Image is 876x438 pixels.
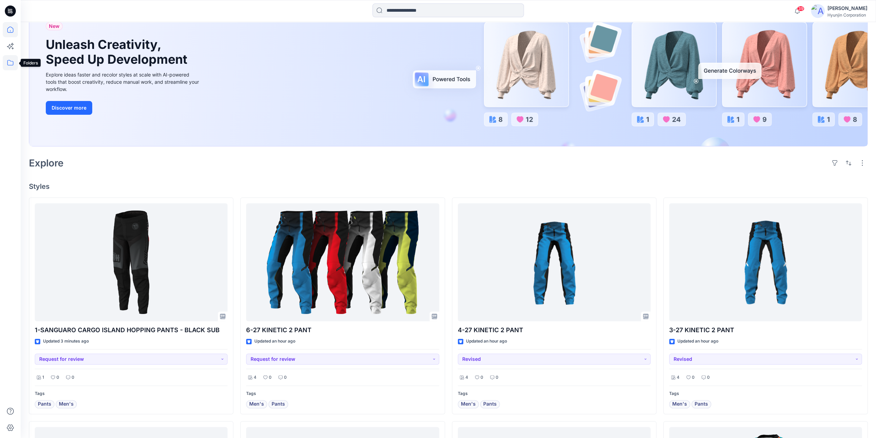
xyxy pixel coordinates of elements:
[466,338,507,345] p: Updated an hour ago
[49,22,60,30] span: New
[811,4,825,18] img: avatar
[461,400,476,408] span: Men's
[46,71,201,93] div: Explore ideas faster and recolor styles at scale with AI-powered tools that boost creativity, red...
[797,6,804,11] span: 39
[672,400,687,408] span: Men's
[43,338,89,345] p: Updated 3 minutes ago
[249,400,264,408] span: Men's
[254,338,295,345] p: Updated an hour ago
[38,400,51,408] span: Pants
[56,374,59,381] p: 0
[677,338,718,345] p: Updated an hour ago
[46,101,201,115] a: Discover more
[827,4,867,12] div: [PERSON_NAME]
[483,400,497,408] span: Pants
[254,374,256,381] p: 4
[284,374,287,381] p: 0
[35,390,228,397] p: Tags
[72,374,74,381] p: 0
[35,325,228,335] p: 1-SANGUARO CARGO ISLAND HOPPING PANTS - BLACK SUB
[827,12,867,18] div: Hyunjin Corporation
[46,37,190,67] h1: Unleash Creativity, Speed Up Development
[29,182,868,191] h4: Styles
[692,374,695,381] p: 0
[29,157,64,169] h2: Explore
[246,325,439,335] p: 6-27 KINETIC 2 PANT
[669,390,862,397] p: Tags
[272,400,285,408] span: Pants
[669,203,862,322] a: 3-27 KINETIC 2 PANT
[707,374,710,381] p: 0
[669,325,862,335] p: 3-27 KINETIC 2 PANT
[677,374,679,381] p: 4
[458,390,651,397] p: Tags
[35,203,228,322] a: 1-SANGUARO CARGO ISLAND HOPPING PANTS - BLACK SUB
[59,400,74,408] span: Men's
[46,101,92,115] button: Discover more
[269,374,272,381] p: 0
[481,374,483,381] p: 0
[42,374,44,381] p: 1
[496,374,498,381] p: 0
[695,400,708,408] span: Pants
[458,325,651,335] p: 4-27 KINETIC 2 PANT
[246,203,439,322] a: 6-27 KINETIC 2 PANT
[458,203,651,322] a: 4-27 KINETIC 2 PANT
[246,390,439,397] p: Tags
[465,374,468,381] p: 4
